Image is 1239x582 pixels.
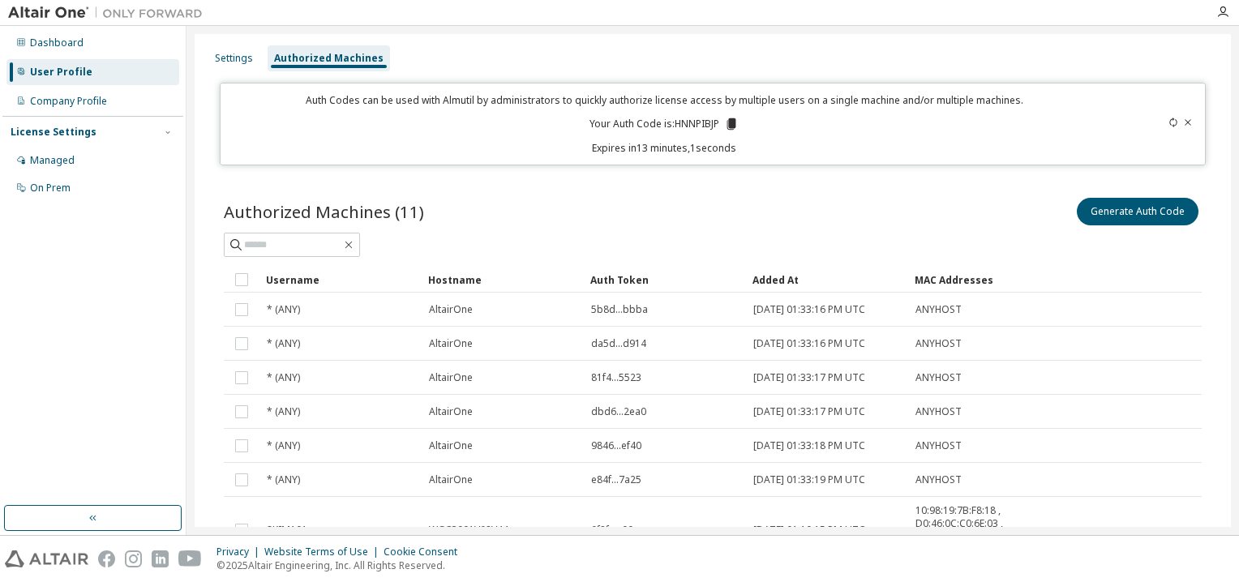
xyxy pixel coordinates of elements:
[591,337,646,350] span: da5d...d914
[267,473,300,486] span: * (ANY)
[429,439,473,452] span: AltairOne
[591,371,641,384] span: 81f4...5523
[591,405,646,418] span: dbd6...2ea0
[915,337,962,350] span: ANYHOST
[30,182,71,195] div: On Prem
[752,267,902,293] div: Added At
[753,405,865,418] span: [DATE] 01:33:17 PM UTC
[267,303,300,316] span: * (ANY)
[267,371,300,384] span: * (ANY)
[178,550,202,567] img: youtube.svg
[753,439,865,452] span: [DATE] 01:33:18 PM UTC
[11,126,96,139] div: License Settings
[30,154,75,167] div: Managed
[428,267,577,293] div: Hostname
[152,550,169,567] img: linkedin.svg
[915,405,962,418] span: ANYHOST
[267,524,307,537] span: SKIM101
[591,473,641,486] span: e84f...7a25
[589,117,739,131] p: Your Auth Code is: HNNPIBJP
[5,550,88,567] img: altair_logo.svg
[267,439,300,452] span: * (ANY)
[591,524,639,537] span: 9f2f...a00a
[217,546,264,558] div: Privacy
[267,405,300,418] span: * (ANY)
[915,504,1022,556] span: 10:98:19:7B:F8:18 , D0:46:0C:C0:6E:03 , 4C:B0:4A:3C:9F:E7 , 4C:B0:4A:3C:9F:EB
[30,95,107,108] div: Company Profile
[591,303,648,316] span: 5b8d...bbba
[429,337,473,350] span: AltairOne
[429,303,473,316] span: AltairOne
[125,550,142,567] img: instagram.svg
[915,439,962,452] span: ANYHOST
[753,303,865,316] span: [DATE] 01:33:16 PM UTC
[429,473,473,486] span: AltairOne
[591,439,641,452] span: 9846...ef40
[266,267,415,293] div: Username
[915,267,1023,293] div: MAC Addresses
[30,36,84,49] div: Dashboard
[1077,198,1198,225] button: Generate Auth Code
[230,93,1099,107] p: Auth Codes can be used with Almutil by administrators to quickly authorize license access by mult...
[98,550,115,567] img: facebook.svg
[915,303,962,316] span: ANYHOST
[8,5,211,21] img: Altair One
[230,141,1099,155] p: Expires in 13 minutes, 1 seconds
[753,337,865,350] span: [DATE] 01:33:16 PM UTC
[30,66,92,79] div: User Profile
[753,524,865,537] span: [DATE] 01:10:15 PM UTC
[384,546,467,558] div: Cookie Consent
[915,473,962,486] span: ANYHOST
[429,371,473,384] span: AltairOne
[915,371,962,384] span: ANYHOST
[224,200,424,223] span: Authorized Machines (11)
[217,558,467,572] p: © 2025 Altair Engineering, Inc. All Rights Reserved.
[264,546,384,558] div: Website Terms of Use
[753,473,865,486] span: [DATE] 01:33:19 PM UTC
[429,524,508,537] span: WGC3001V98V44
[753,371,865,384] span: [DATE] 01:33:17 PM UTC
[429,405,473,418] span: AltairOne
[274,52,384,65] div: Authorized Machines
[590,267,740,293] div: Auth Token
[215,52,253,65] div: Settings
[267,337,300,350] span: * (ANY)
